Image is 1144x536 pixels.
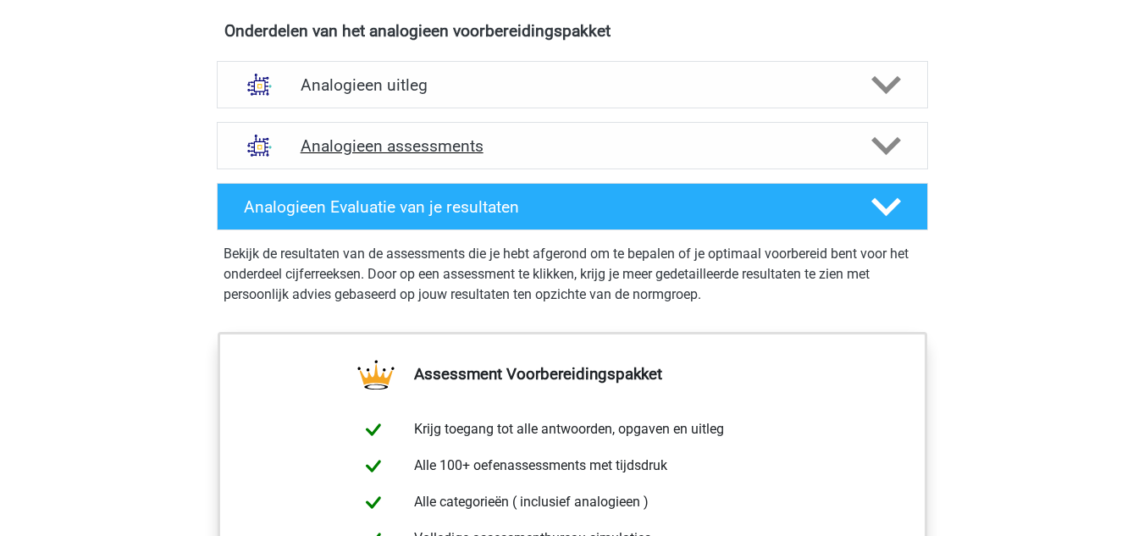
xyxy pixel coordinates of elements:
a: assessments Analogieen assessments [210,122,935,169]
h4: Analogieen uitleg [301,75,844,95]
img: analogieen assessments [238,124,281,167]
a: Analogieen Evaluatie van je resultaten [210,183,935,230]
img: analogieen uitleg [238,63,281,106]
p: Bekijk de resultaten van de assessments die je hebt afgerond om te bepalen of je optimaal voorber... [224,244,921,305]
h4: Onderdelen van het analogieen voorbereidingspakket [224,21,920,41]
h4: Analogieen Evaluatie van je resultaten [244,197,844,217]
a: uitleg Analogieen uitleg [210,61,935,108]
h4: Analogieen assessments [301,136,844,156]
